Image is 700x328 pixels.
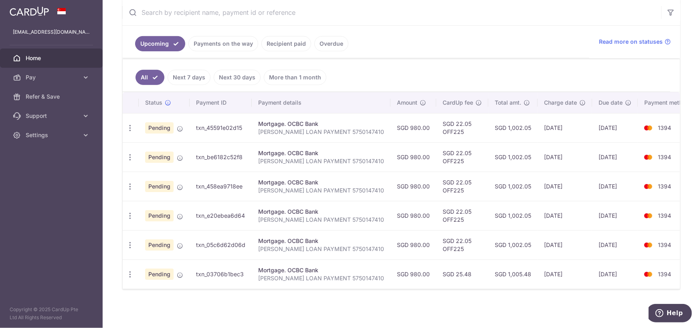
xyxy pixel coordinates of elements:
td: [DATE] [538,201,592,230]
th: Payment method [638,92,699,113]
img: CardUp [10,6,49,16]
td: SGD 980.00 [390,230,436,259]
td: [DATE] [592,113,638,142]
a: Recipient paid [261,36,311,51]
span: Total amt. [495,99,521,107]
span: 1394 [658,212,671,219]
span: Amount [397,99,417,107]
td: SGD 1,002.05 [488,201,538,230]
div: Mortgage. OCBC Bank [258,208,384,216]
p: [EMAIL_ADDRESS][DOMAIN_NAME] [13,28,90,36]
td: [DATE] [538,172,592,201]
span: Charge date [544,99,577,107]
td: txn_05c6d62d06d [190,230,252,259]
span: 1394 [658,271,671,277]
td: SGD 980.00 [390,201,436,230]
td: [DATE] [592,172,638,201]
p: [PERSON_NAME] LOAN PAYMENT 5750147410 [258,186,384,194]
img: Bank Card [640,182,656,191]
a: Next 30 days [214,70,261,85]
td: SGD 22.05 OFF225 [436,113,488,142]
td: txn_45591e02d15 [190,113,252,142]
img: Bank Card [640,123,656,133]
div: Mortgage. OCBC Bank [258,149,384,157]
div: Mortgage. OCBC Bank [258,178,384,186]
td: [DATE] [592,201,638,230]
span: Pending [145,210,174,221]
td: [DATE] [538,259,592,289]
a: Upcoming [135,36,185,51]
p: [PERSON_NAME] LOAN PAYMENT 5750147410 [258,128,384,136]
span: Settings [26,131,79,139]
a: Overdue [314,36,348,51]
span: Support [26,112,79,120]
th: Payment details [252,92,390,113]
td: SGD 22.05 OFF225 [436,172,488,201]
span: Pending [145,269,174,280]
td: SGD 1,002.05 [488,142,538,172]
td: SGD 22.05 OFF225 [436,201,488,230]
img: Bank Card [640,240,656,250]
p: [PERSON_NAME] LOAN PAYMENT 5750147410 [258,274,384,282]
span: Pending [145,239,174,251]
td: SGD 1,002.05 [488,230,538,259]
span: CardUp fee [443,99,473,107]
div: Mortgage. OCBC Bank [258,266,384,274]
td: txn_03706b1bec3 [190,259,252,289]
td: txn_be6182c52f8 [190,142,252,172]
a: All [136,70,164,85]
span: Pending [145,122,174,134]
div: Mortgage. OCBC Bank [258,237,384,245]
th: Payment ID [190,92,252,113]
td: SGD 25.48 [436,259,488,289]
p: [PERSON_NAME] LOAN PAYMENT 5750147410 [258,157,384,165]
img: Bank Card [640,269,656,279]
td: SGD 22.05 OFF225 [436,230,488,259]
td: txn_458ea9718ee [190,172,252,201]
span: Pending [145,181,174,192]
p: [PERSON_NAME] LOAN PAYMENT 5750147410 [258,245,384,253]
td: [DATE] [592,259,638,289]
span: Read more on statuses [599,38,663,46]
td: SGD 980.00 [390,259,436,289]
a: Next 7 days [168,70,210,85]
td: SGD 22.05 OFF225 [436,142,488,172]
iframe: Opens a widget where you can find more information [649,304,692,324]
img: Bank Card [640,152,656,162]
td: SGD 1,002.05 [488,113,538,142]
span: 1394 [658,124,671,131]
td: [DATE] [538,142,592,172]
img: Bank Card [640,211,656,221]
td: txn_e20ebea6d64 [190,201,252,230]
span: Pending [145,152,174,163]
span: Due date [599,99,623,107]
td: SGD 1,005.48 [488,259,538,289]
span: Pay [26,73,79,81]
div: Mortgage. OCBC Bank [258,120,384,128]
span: Status [145,99,162,107]
span: 1394 [658,183,671,190]
span: Home [26,54,79,62]
td: SGD 980.00 [390,142,436,172]
a: Payments on the way [188,36,258,51]
td: [DATE] [538,230,592,259]
td: [DATE] [538,113,592,142]
td: SGD 980.00 [390,172,436,201]
td: [DATE] [592,142,638,172]
td: SGD 980.00 [390,113,436,142]
p: [PERSON_NAME] LOAN PAYMENT 5750147410 [258,216,384,224]
a: Read more on statuses [599,38,671,46]
td: [DATE] [592,230,638,259]
td: SGD 1,002.05 [488,172,538,201]
span: 1394 [658,241,671,248]
a: More than 1 month [264,70,326,85]
span: Refer & Save [26,93,79,101]
span: 1394 [658,154,671,160]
